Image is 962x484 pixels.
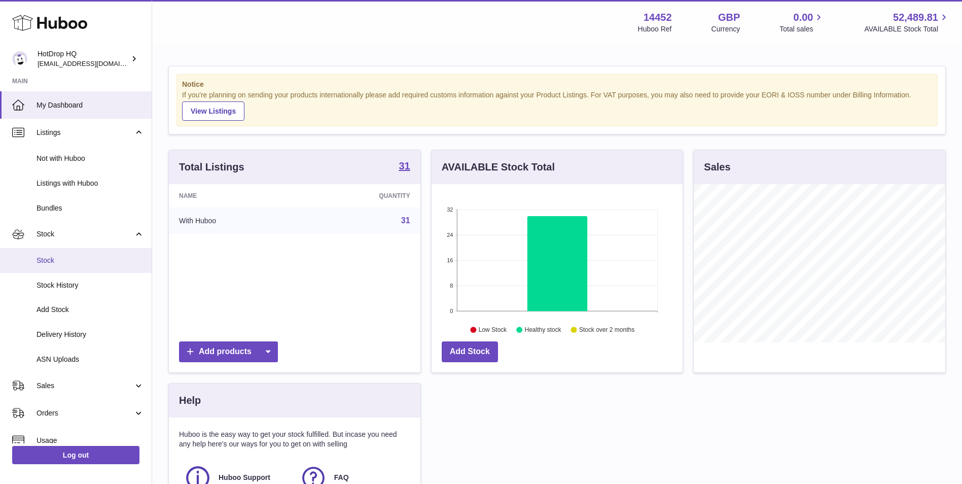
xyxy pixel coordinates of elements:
[442,160,555,174] h3: AVAILABLE Stock Total
[524,326,561,333] text: Healthy stock
[38,59,149,67] span: [EMAIL_ADDRESS][DOMAIN_NAME]
[399,161,410,173] a: 31
[169,184,301,208] th: Name
[794,11,813,24] span: 0.00
[864,24,950,34] span: AVAILABLE Stock Total
[37,154,144,163] span: Not with Huboo
[893,11,938,24] span: 52,489.81
[37,100,144,110] span: My Dashboard
[718,11,740,24] strong: GBP
[38,49,129,68] div: HotDrop HQ
[182,90,932,121] div: If you're planning on sending your products internationally please add required customs informati...
[179,430,410,449] p: Huboo is the easy way to get your stock fulfilled. But incase you need any help here's our ways f...
[12,446,139,464] a: Log out
[864,11,950,34] a: 52,489.81 AVAILABLE Stock Total
[37,203,144,213] span: Bundles
[644,11,672,24] strong: 14452
[179,394,201,407] h3: Help
[37,179,144,188] span: Listings with Huboo
[401,216,410,225] a: 31
[711,24,740,34] div: Currency
[779,11,825,34] a: 0.00 Total sales
[182,80,932,89] strong: Notice
[447,232,453,238] text: 24
[37,305,144,315] span: Add Stock
[219,473,270,482] span: Huboo Support
[579,326,634,333] text: Stock over 2 months
[450,283,453,289] text: 8
[779,24,825,34] span: Total sales
[447,257,453,263] text: 16
[179,341,278,362] a: Add products
[37,408,133,418] span: Orders
[37,436,144,445] span: Usage
[301,184,420,208] th: Quantity
[37,381,133,391] span: Sales
[182,101,244,121] a: View Listings
[450,308,453,314] text: 0
[37,281,144,290] span: Stock History
[638,24,672,34] div: Huboo Ref
[399,161,410,171] strong: 31
[442,341,498,362] a: Add Stock
[334,473,349,482] span: FAQ
[37,128,133,137] span: Listings
[37,229,133,239] span: Stock
[179,160,244,174] h3: Total Listings
[479,326,507,333] text: Low Stock
[169,208,301,234] td: With Huboo
[37,355,144,364] span: ASN Uploads
[704,160,730,174] h3: Sales
[12,51,27,66] img: internalAdmin-14452@internal.huboo.com
[447,206,453,213] text: 32
[37,330,144,339] span: Delivery History
[37,256,144,265] span: Stock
